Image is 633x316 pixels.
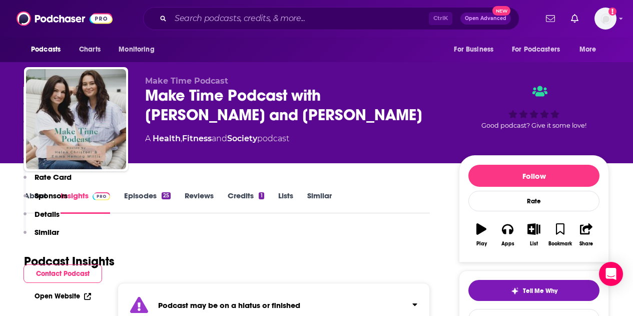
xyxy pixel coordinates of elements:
[468,280,599,301] button: tell me why sparkleTell Me Why
[227,134,257,143] a: Society
[259,192,264,199] div: 1
[548,241,572,247] div: Bookmark
[24,264,102,283] button: Contact Podcast
[494,217,520,253] button: Apps
[594,8,616,30] button: Show profile menu
[143,7,519,30] div: Search podcasts, credits, & more...
[599,262,623,286] div: Open Intercom Messenger
[35,292,91,300] a: Open Website
[26,69,126,169] img: Make Time Podcast with Emma and Helen
[35,227,59,237] p: Similar
[608,8,616,16] svg: Add a profile image
[24,40,74,59] button: open menu
[468,217,494,253] button: Play
[24,227,59,246] button: Similar
[181,134,182,143] span: ,
[501,241,514,247] div: Apps
[158,300,300,310] strong: Podcast may be on a hiatus or finished
[24,191,68,209] button: Sponsors
[579,43,596,57] span: More
[547,217,573,253] button: Bookmark
[460,13,511,25] button: Open AdvancedNew
[24,209,60,228] button: Details
[145,133,289,145] div: A podcast
[523,287,557,295] span: Tell Me Why
[307,191,332,214] a: Similar
[79,43,101,57] span: Charts
[512,43,560,57] span: For Podcasters
[447,40,506,59] button: open menu
[17,9,113,28] img: Podchaser - Follow, Share and Rate Podcasts
[153,134,181,143] a: Health
[182,134,212,143] a: Fitness
[119,43,154,57] span: Monitoring
[572,40,609,59] button: open menu
[454,43,493,57] span: For Business
[481,122,586,129] span: Good podcast? Give it some love!
[530,241,538,247] div: List
[145,76,228,86] span: Make Time Podcast
[505,40,574,59] button: open menu
[112,40,167,59] button: open menu
[465,16,506,21] span: Open Advanced
[468,191,599,211] div: Rate
[468,165,599,187] button: Follow
[579,241,593,247] div: Share
[429,12,452,25] span: Ctrl K
[35,191,68,200] p: Sponsors
[35,209,60,219] p: Details
[278,191,293,214] a: Lists
[594,8,616,30] img: User Profile
[492,6,510,16] span: New
[567,10,582,27] a: Show notifications dropdown
[542,10,559,27] a: Show notifications dropdown
[124,191,171,214] a: Episodes25
[521,217,547,253] button: List
[459,76,609,138] div: Good podcast? Give it some love!
[511,287,519,295] img: tell me why sparkle
[594,8,616,30] span: Logged in as megcassidy
[228,191,264,214] a: Credits1
[476,241,487,247] div: Play
[185,191,214,214] a: Reviews
[73,40,107,59] a: Charts
[171,11,429,27] input: Search podcasts, credits, & more...
[212,134,227,143] span: and
[31,43,61,57] span: Podcasts
[573,217,599,253] button: Share
[162,192,171,199] div: 25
